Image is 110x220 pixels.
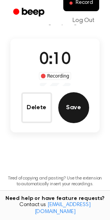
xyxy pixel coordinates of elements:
[21,92,52,123] button: Delete Audio Record
[5,202,105,215] span: Contact us
[58,92,89,123] button: Save Audio Record
[8,5,51,20] a: Beep
[65,11,102,30] a: Log Out
[35,202,91,215] a: [EMAIL_ADDRESS][DOMAIN_NAME]
[39,52,70,68] span: 0:10
[6,176,104,187] p: Tired of copying and pasting? Use the extension to automatically insert your recordings.
[39,72,71,80] div: Recording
